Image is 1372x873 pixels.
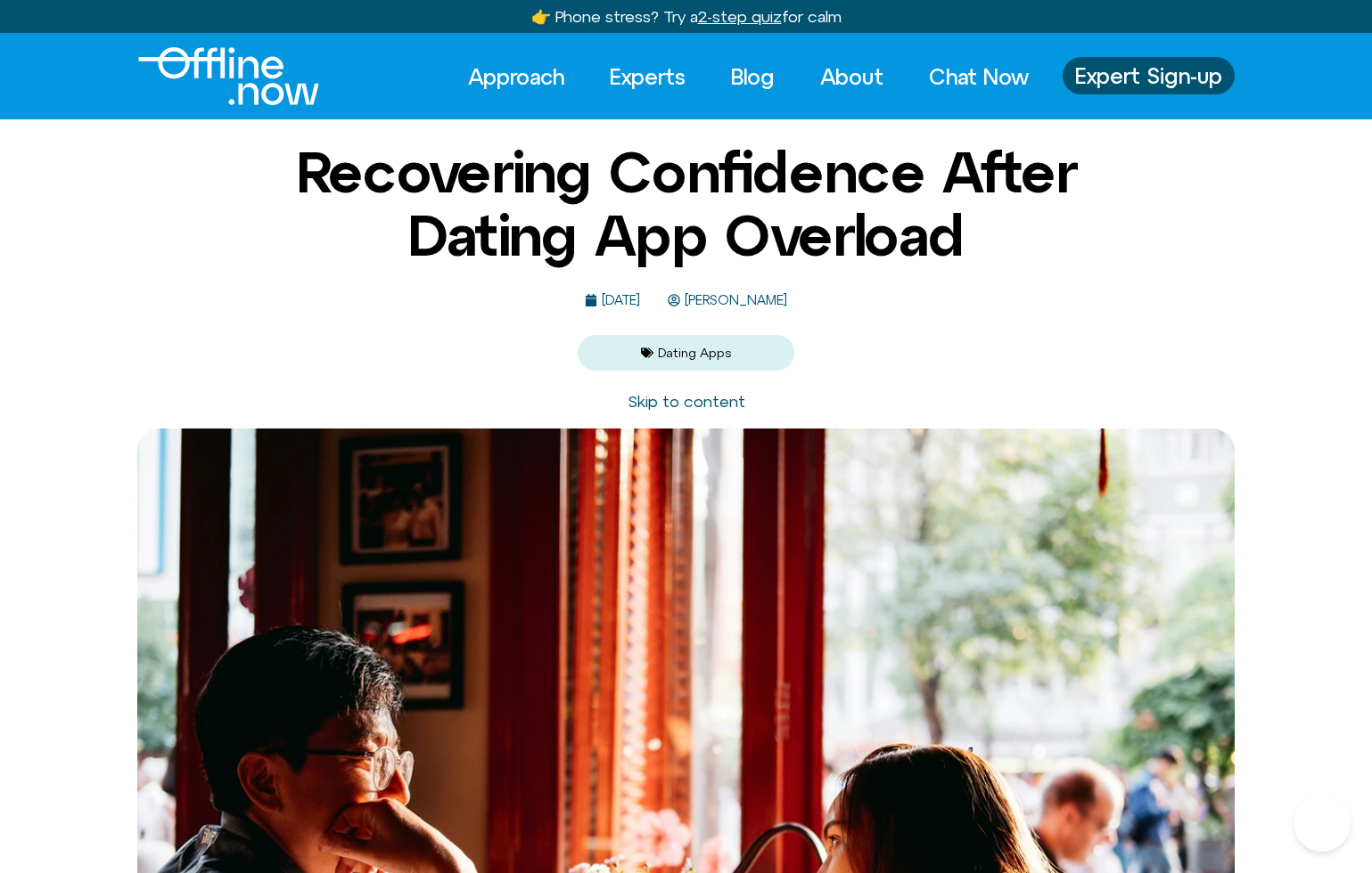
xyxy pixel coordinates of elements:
a: Approach [452,57,580,96]
img: offline.now [138,47,319,105]
h1: Recovering Confidence After Dating App Overload [254,141,1119,266]
a: [DATE] [585,293,640,308]
time: [DATE] [602,292,640,307]
div: Logo [138,47,289,105]
a: Expert Sign-up [1063,57,1235,94]
a: Dating Apps [658,346,731,360]
a: Chat Now [913,57,1045,96]
nav: Menu [452,57,1045,96]
a: 👉 Phone stress? Try a2-step quizfor calm [531,7,842,26]
a: About [804,57,900,96]
span: [PERSON_NAME] [680,293,787,308]
span: Expert Sign-up [1075,64,1222,87]
iframe: Botpress [1294,795,1351,852]
a: [PERSON_NAME] [668,293,787,308]
a: Experts [594,57,702,96]
u: 2-step quiz [698,7,782,26]
a: Blog [715,57,791,96]
a: Skip to content [628,392,745,411]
